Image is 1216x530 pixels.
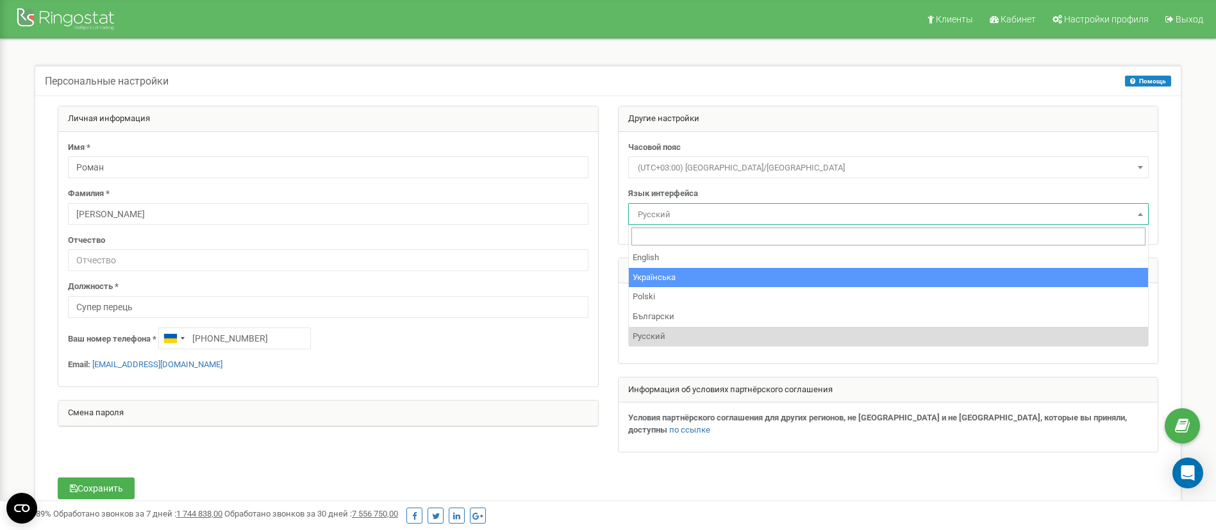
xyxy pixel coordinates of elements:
[619,258,1158,284] div: Информация о конфиденциальности данных
[6,493,37,524] button: Open CMP widget
[68,235,105,247] label: Отчество
[68,203,588,225] input: Фамилия
[1125,76,1171,87] button: Помощь
[629,287,1148,307] li: Polski
[628,188,698,200] label: Язык интерфейса
[16,5,119,35] img: Ringostat Logo
[628,142,681,154] label: Часовой пояс
[629,268,1148,288] li: Українська
[68,188,110,200] label: Фамилия *
[92,360,222,369] a: [EMAIL_ADDRESS][DOMAIN_NAME]
[1064,14,1149,24] span: Настройки профиля
[159,328,188,349] div: Telephone country code
[669,425,710,435] a: по ссылке
[619,106,1158,132] div: Другие настройки
[68,281,119,293] label: Должность *
[58,401,598,426] div: Смена пароля
[68,333,156,345] label: Ваш номер телефона *
[224,509,398,518] span: Обработано звонков за 30 дней :
[628,203,1149,225] span: Русский
[176,509,222,518] u: 1 744 838,00
[58,477,135,499] button: Сохранить
[68,296,588,318] input: Должность
[628,156,1149,178] span: (UTC+03:00) Europe/Kiev
[1172,458,1203,488] div: Open Intercom Messenger
[633,159,1144,177] span: (UTC+03:00) Europe/Kiev
[68,142,90,154] label: Имя *
[158,327,311,349] input: +1-800-555-55-55
[936,14,973,24] span: Клиенты
[629,248,1148,268] li: English
[1176,14,1203,24] span: Выход
[629,327,1148,347] li: Русский
[1001,14,1036,24] span: Кабинет
[58,106,598,132] div: Личная информация
[633,206,1144,224] span: Русский
[629,307,1148,327] li: Български
[352,509,398,518] u: 7 556 750,00
[53,509,222,518] span: Обработано звонков за 7 дней :
[45,76,169,87] h5: Персональные настройки
[619,377,1158,403] div: Информация об условиях партнёрского соглашения
[68,156,588,178] input: Имя
[68,360,90,369] strong: Email:
[628,413,1127,435] strong: Условия партнёрского соглашения для других регионов, не [GEOGRAPHIC_DATA] и не [GEOGRAPHIC_DATA],...
[68,249,588,271] input: Отчество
